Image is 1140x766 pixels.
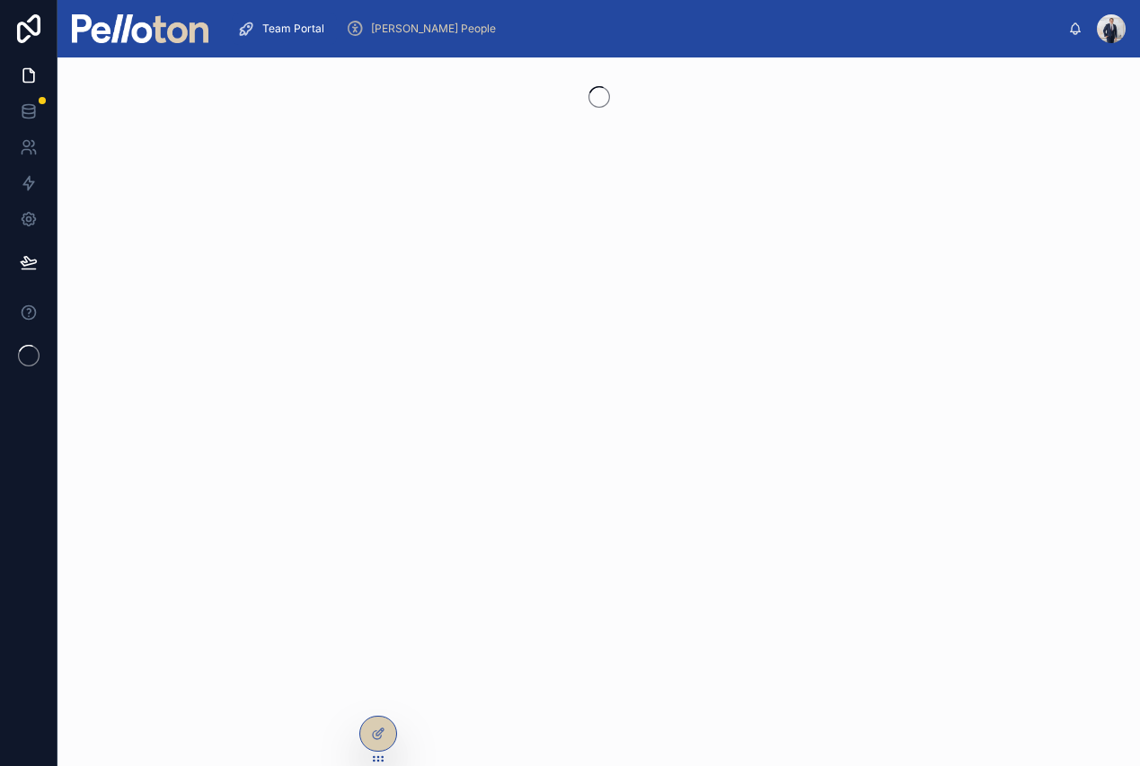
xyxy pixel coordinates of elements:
[340,13,508,45] a: [PERSON_NAME] People
[232,13,337,45] a: Team Portal
[262,22,324,36] span: Team Portal
[223,9,1068,48] div: scrollable content
[371,22,496,36] span: [PERSON_NAME] People
[72,14,208,43] img: App logo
